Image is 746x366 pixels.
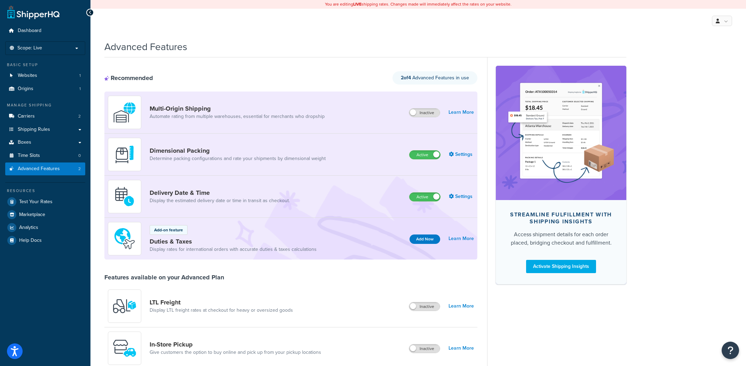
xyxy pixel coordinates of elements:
[401,74,469,81] span: Advanced Features in use
[722,342,739,359] button: Open Resource Center
[5,162,85,175] li: Advanced Features
[5,136,85,149] a: Boxes
[449,108,474,117] a: Learn More
[5,208,85,221] a: Marketplace
[409,302,440,311] label: Inactive
[17,45,42,51] span: Scope: Live
[410,234,440,244] button: Add Now
[5,196,85,208] a: Test Your Rates
[104,40,187,54] h1: Advanced Features
[5,221,85,234] a: Analytics
[5,123,85,136] a: Shipping Rules
[78,166,81,172] span: 2
[449,150,474,159] a: Settings
[150,155,326,162] a: Determine packing configurations and rate your shipments by dimensional weight
[150,113,325,120] a: Automate rating from multiple warehouses, essential for merchants who dropship
[401,74,411,81] strong: 2 of 4
[18,127,50,133] span: Shipping Rules
[5,102,85,108] div: Manage Shipping
[5,162,85,175] a: Advanced Features2
[112,184,137,209] img: gfkeb5ejjkALwAAAABJRU5ErkJggg==
[112,100,137,125] img: WatD5o0RtDAAAAAElFTkSuQmCC
[150,307,293,314] a: Display LTL freight rates at checkout for heavy or oversized goods
[5,69,85,82] li: Websites
[18,86,33,92] span: Origins
[5,149,85,162] a: Time Slots0
[5,110,85,123] li: Carriers
[18,73,37,79] span: Websites
[150,189,290,197] a: Delivery Date & Time
[150,197,290,204] a: Display the estimated delivery date or time in transit as checkout.
[409,109,440,117] label: Inactive
[5,82,85,95] a: Origins1
[5,69,85,82] a: Websites1
[150,246,317,253] a: Display rates for international orders with accurate duties & taxes calculations
[409,344,440,353] label: Inactive
[507,230,615,247] div: Access shipment details for each order placed, bridging checkout and fulfillment.
[5,62,85,68] div: Basic Setup
[18,28,41,34] span: Dashboard
[150,349,321,356] a: Give customers the option to buy online and pick up from your pickup locations
[5,24,85,37] a: Dashboard
[449,234,474,244] a: Learn More
[112,336,137,360] img: wfgcfpwTIucLEAAAAASUVORK5CYII=
[506,76,616,190] img: feature-image-si-e24932ea9b9fcd0ff835db86be1ff8d589347e8876e1638d903ea230a36726be.png
[5,149,85,162] li: Time Slots
[79,73,81,79] span: 1
[150,105,325,112] a: Multi-Origin Shipping
[449,343,474,353] a: Learn More
[104,74,153,82] div: Recommended
[18,113,35,119] span: Carriers
[5,188,85,194] div: Resources
[449,192,474,201] a: Settings
[154,227,183,233] p: Add-on feature
[150,147,326,154] a: Dimensional Packing
[410,193,440,201] label: Active
[79,86,81,92] span: 1
[18,140,31,145] span: Boxes
[19,238,42,244] span: Help Docs
[410,151,440,159] label: Active
[353,1,362,7] b: LIVE
[19,225,38,231] span: Analytics
[5,234,85,247] a: Help Docs
[150,341,321,348] a: In-Store Pickup
[449,301,474,311] a: Learn More
[112,142,137,167] img: DTVBYsAAAAAASUVORK5CYII=
[78,113,81,119] span: 2
[112,294,137,318] img: y79ZsPf0fXUFUhFXDzUgf+ktZg5F2+ohG75+v3d2s1D9TjoU8PiyCIluIjV41seZevKCRuEjTPPOKHJsQcmKCXGdfprl3L4q7...
[5,110,85,123] a: Carriers2
[18,153,40,159] span: Time Slots
[19,199,53,205] span: Test Your Rates
[19,212,45,218] span: Marketplace
[150,238,317,245] a: Duties & Taxes
[78,153,81,159] span: 0
[104,273,224,281] div: Features available on your Advanced Plan
[112,226,137,251] img: icon-duo-feat-landed-cost-7136b061.png
[150,299,293,306] a: LTL Freight
[526,260,596,273] a: Activate Shipping Insights
[18,166,60,172] span: Advanced Features
[507,211,615,225] div: Streamline Fulfillment with Shipping Insights
[5,82,85,95] li: Origins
